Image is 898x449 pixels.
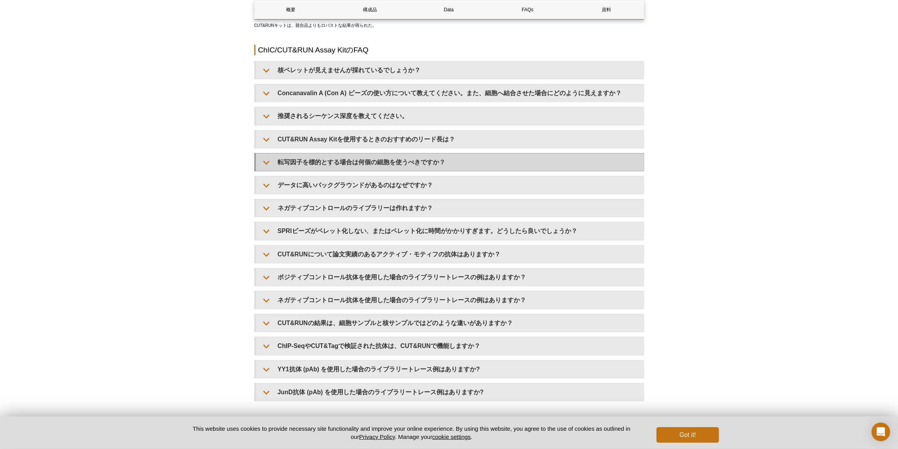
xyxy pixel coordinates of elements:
[570,0,643,19] a: 資料
[333,0,406,19] a: 構成品
[254,45,644,55] h2: ChIC/CUT&RUN Assay KitのFAQ
[255,0,328,19] a: 概要
[256,291,644,309] summary: ネガティブコントロール抗体を使用した場合のライブラリートレースの例はありますか？
[256,153,644,171] summary: 転写因子を標的とする場合は何個の細胞を使うべきですか？
[179,425,644,441] p: This website uses cookies to provide necessary site functionality and improve your online experie...
[256,245,644,263] summary: CUT&RUNについて論文実績のあるアクティブ・モティフの抗体はありますか？
[256,107,644,125] summary: 推奨されるシーケンス深度を教えてください。
[491,0,564,19] a: FAQs
[256,131,644,148] summary: CUT&RUN Assay Kitを使用するときのおすすめのリード長は？
[412,0,485,19] a: Data
[657,427,719,443] button: Got it!
[256,61,644,79] summary: 核ペレットが見えませんが採れているでしょうか？
[256,360,644,378] summary: YY1抗体 (pAb) を使用した場合のライブラリートレース例はありますか?
[256,337,644,355] summary: ChIP-SeqやCUT&Tagで検証された抗体は、CUT&RUNで機能しますか？
[256,176,644,194] summary: データに高いバックグラウンドがあるのはなぜですか？
[256,268,644,286] summary: ポジティブコントロール抗体を使用した場合のライブラリートレースの例はありますか？
[256,199,644,217] summary: ネガティブコントロールのライブラリーは作れますか？
[432,433,471,440] button: cookie settings
[359,433,395,440] a: Privacy Policy
[256,84,644,102] summary: Concanavalin A (Con A) ビーズの使い方について教えてください。また、細胞へ結合させた場合にどのように見えますか？
[872,423,890,441] div: Open Intercom Messenger
[256,222,644,240] summary: SPRIビーズがペレット化しない、またはペレット化に時間がかかりすぎます。どうしたら良いでしょうか？
[256,383,644,401] summary: JunD抗体 (pAb) を使用した場合のライブラリートレース例はありますか?
[256,314,644,332] summary: CUT&RUNの結果は、細胞サンプルと核サンプルではどのような違いがありますか？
